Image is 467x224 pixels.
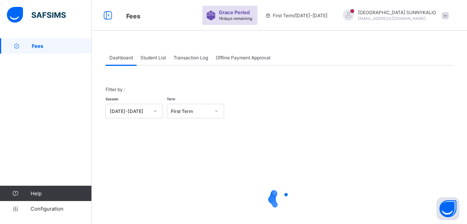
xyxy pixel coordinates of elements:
span: [EMAIL_ADDRESS][DOMAIN_NAME] [358,16,426,21]
span: Term [167,97,175,101]
span: Fees [32,43,92,49]
span: 16 days remaining [219,16,252,21]
div: First Term [171,108,210,114]
span: [GEOGRAPHIC_DATA] SUNNYKALIO [358,10,436,15]
span: Dashboard [109,55,133,60]
span: Transaction Log [174,55,208,60]
img: sticker-purple.71386a28dfed39d6af7621340158ba97.svg [206,11,216,20]
span: Filter by : [106,87,125,92]
span: Grace Period [219,10,250,15]
img: safsims [7,7,66,23]
span: Offline Payment Approval [216,55,270,60]
span: Student List [140,55,166,60]
span: Configuration [31,206,91,212]
div: [DATE]-[DATE] [110,108,149,114]
span: session/term information [265,13,327,18]
div: FLORENCESUNNYKALIO [335,9,452,22]
button: Open asap [436,197,459,220]
span: Fees [126,12,140,20]
span: Session [106,97,118,101]
span: Help [31,190,91,196]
